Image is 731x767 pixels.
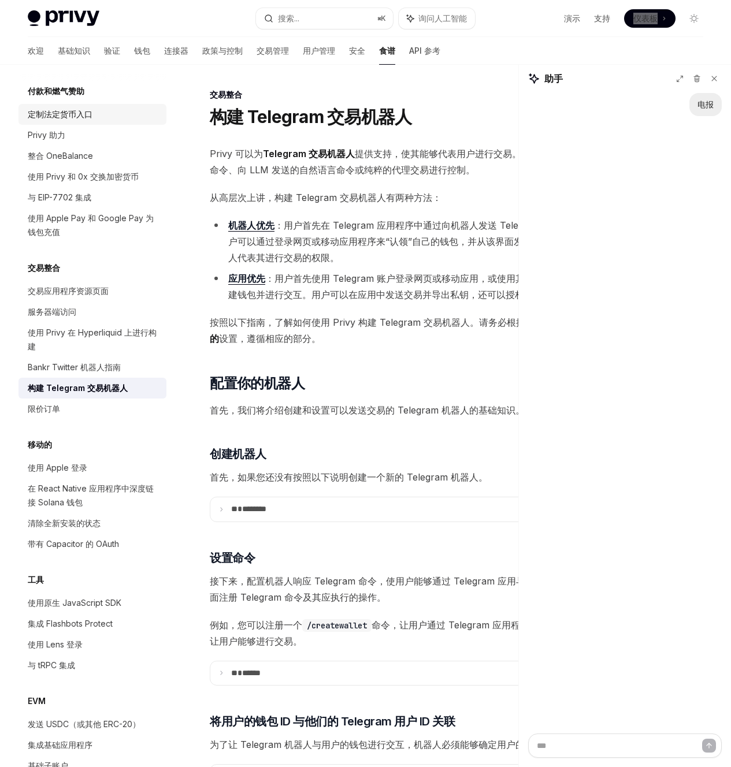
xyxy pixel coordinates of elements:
[18,399,166,419] a: 限价订单
[28,109,92,119] font: 定制法定货币入口
[28,263,60,273] font: 交易整合
[28,362,121,372] font: Bankr Twitter 机器人指南
[702,739,716,753] button: 发送消息
[28,539,119,549] font: 带有 Capacitor 的 OAuth
[18,208,166,243] a: 使用 Apple Pay 和 Google Pay 为钱包充值
[28,518,101,528] font: 清除全新安装的状态
[28,660,75,670] font: 与 tRPC 集成
[28,172,139,181] font: 使用 Privy 和 0x 交换加密货币
[18,301,166,322] a: 服务器端访问
[697,99,714,109] font: 电报
[210,575,701,603] font: 界面注册 Telegram 命令及其应执行的操作。
[564,13,580,23] font: 演示
[210,575,655,587] font: 接下来，配置机器人响应 Telegram 命令，使用户能够通过 Telegram 应用与机器人进行交互。使用机器人的
[210,404,525,416] font: 首先，我们将介绍创建和设置可以发送交易的 Telegram 机器人的基础知识。
[228,219,708,263] font: ：用户首先在 Telegram 应用程序中通过向机器人发送 Telegram 命令来创建钱包并与其交互。之后，用户可以通过登录网页或移动应用程序来“认领”自己的钱包，并从该界面发送交易并导出私钥...
[381,14,386,23] font: K
[594,13,610,23] font: 支持
[104,37,120,65] a: 验证
[379,37,395,65] a: 食谱
[28,463,87,472] font: 使用 Apple 登录
[633,13,658,23] font: 仪表板
[18,322,166,357] a: 使用 Privy 在 Hyperliquid 上进行构建
[303,46,335,55] font: 用户管理
[210,471,488,483] font: 首先，如果您还没有按照以下说明创建一个新的 Telegram 机器人。
[28,86,84,96] font: 付款和燃气赞助
[28,598,121,608] font: 使用原生 JavaScript SDK
[18,714,166,735] a: 发送 USDC（或其他 ERC-20）
[228,273,265,284] font: 应用优先
[18,593,166,613] a: 使用原生 JavaScript SDK
[18,104,166,125] a: 定制法定货币入口
[134,46,150,55] font: 钱包
[28,327,157,351] font: 使用 Privy 在 Hyperliquid 上进行构建
[18,166,166,187] a: 使用 Privy 和 0x 交换加密货币
[28,383,128,393] font: 构建 Telegram 交易机器人
[18,187,166,208] a: 与 EIP-7702 集成
[18,457,166,478] a: 使用 Apple 登录
[210,714,455,728] font: 将用户的钱包 ID 与他们的 Telegram 用户 ID 关联
[28,639,83,649] font: 使用 Lens 登录
[278,13,299,23] font: 搜索...
[28,404,60,414] font: 限价订单
[28,696,46,706] font: EVM
[202,37,243,65] a: 政策与控制
[28,151,93,161] font: 整合 OneBalance
[399,8,475,29] button: 询问人工智能
[28,619,113,628] font: 集成 Flashbots Protect
[377,14,381,23] font: ⌘
[134,37,150,65] a: 钱包
[418,13,467,23] font: 询问人工智能
[18,478,166,513] a: 在 React Native 应用程序中深度链接 Solana 钱包
[28,10,99,27] img: 灯光标志
[104,46,120,55] font: 验证
[379,46,395,55] font: 食谱
[18,513,166,534] a: 清除全新安装的状态
[28,130,65,140] font: Privy 助力
[564,13,580,24] a: 演示
[202,46,243,55] font: 政策与控制
[164,37,188,65] a: 连接器
[210,375,305,392] font: 配置你的机器人
[28,719,140,729] font: 发送 USDC（或其他 ERC-20）
[210,619,302,631] font: 例如，您可以注册一个
[624,9,676,28] a: 仪表板
[28,307,76,317] font: 服务器端访问
[18,378,166,399] a: 构建 Telegram 交易机器人
[210,551,255,565] font: 设置命令
[18,281,166,301] a: 交易应用程序资源页面
[18,125,166,146] a: Privy 助力
[18,613,166,634] a: 集成 Flashbots Protect
[210,619,710,647] font: 命令，让用户能够进行交易。
[210,106,411,127] font: 构建 Telegram 交易机器人
[28,483,154,507] font: 在 React Native 应用程序中深度链接 Solana 钱包
[349,37,365,65] a: 安全
[18,735,166,755] a: 集成基础应用程序
[18,357,166,378] a: Bankr Twitter 机器人指南
[302,619,372,632] code: /createwallet
[303,37,335,65] a: 用户管理
[18,146,166,166] a: 整合 OneBalance
[28,286,109,296] font: 交易应用程序资源页面
[164,46,188,55] font: 连接器
[28,46,44,55] font: 欢迎
[18,634,166,655] a: 使用 Lens 登录
[228,273,265,285] a: 应用优先
[210,739,596,750] font: 为了让 Telegram 机器人与用户的钱包进行交互，机器人必须能够确定用户的钱包 ID 是什么。
[372,619,631,631] font: 命令，让用户通过 Telegram 应用程序创建钱包，或者注册一个
[210,148,707,176] font: 提供支持，使其能够代表用户进行交易。这些机器人可以通过 Telegram 应用程序中的命令、向 LLM 发送的自然语言命令或纯粹的代理交易进行控制。
[685,9,703,28] button: 切换暗模式
[210,447,266,461] font: 创建机器人
[210,90,242,99] font: 交易整合
[28,213,154,237] font: 使用 Apple Pay 和 Google Pay 为钱包充值
[409,46,440,55] font: API 参考
[28,440,52,449] font: 移动的
[228,219,274,231] font: 机器人优先
[28,575,44,584] font: 工具
[228,273,701,300] font: ：用户首先使用 Telegram 账户登录网页或移动应用，或使用其他方式登录并关联 Telegram 账户，即可创建钱包并进行交互。用户可以在应用中发送交易并导出私钥，还可以授权机器人代表用户进...
[219,333,321,344] font: 设置，遵循相应的部分。
[594,13,610,24] a: 支持
[28,740,92,750] font: 集成基础应用程序
[228,219,274,232] a: 机器人优先
[58,37,90,65] a: 基础知识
